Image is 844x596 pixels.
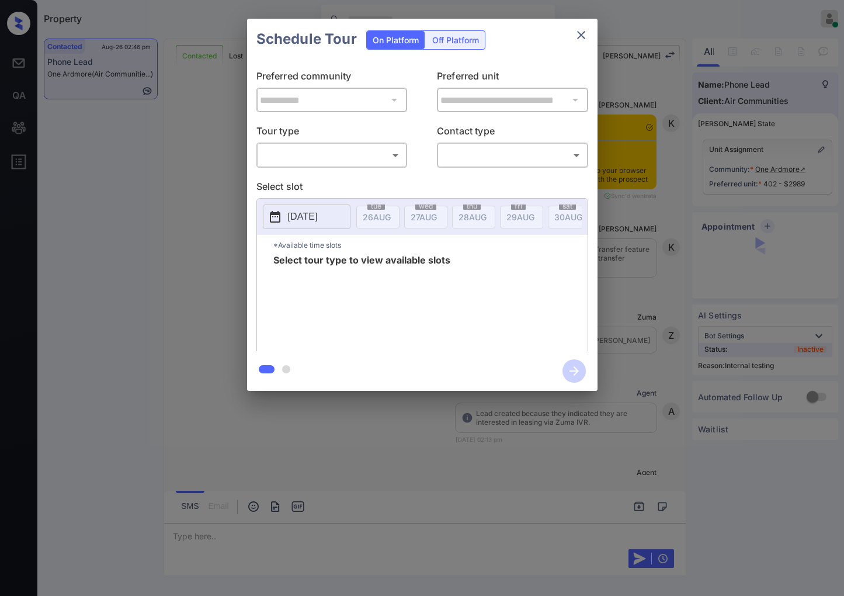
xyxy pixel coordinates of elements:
div: On Platform [367,31,425,49]
h2: Schedule Tour [247,19,366,60]
p: [DATE] [288,210,318,224]
p: *Available time slots [273,235,588,255]
p: Preferred unit [437,69,588,88]
button: [DATE] [263,205,350,229]
p: Contact type [437,124,588,143]
span: Select tour type to view available slots [273,255,450,349]
button: close [569,23,593,47]
p: Tour type [256,124,408,143]
p: Select slot [256,179,588,198]
div: Off Platform [426,31,485,49]
p: Preferred community [256,69,408,88]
